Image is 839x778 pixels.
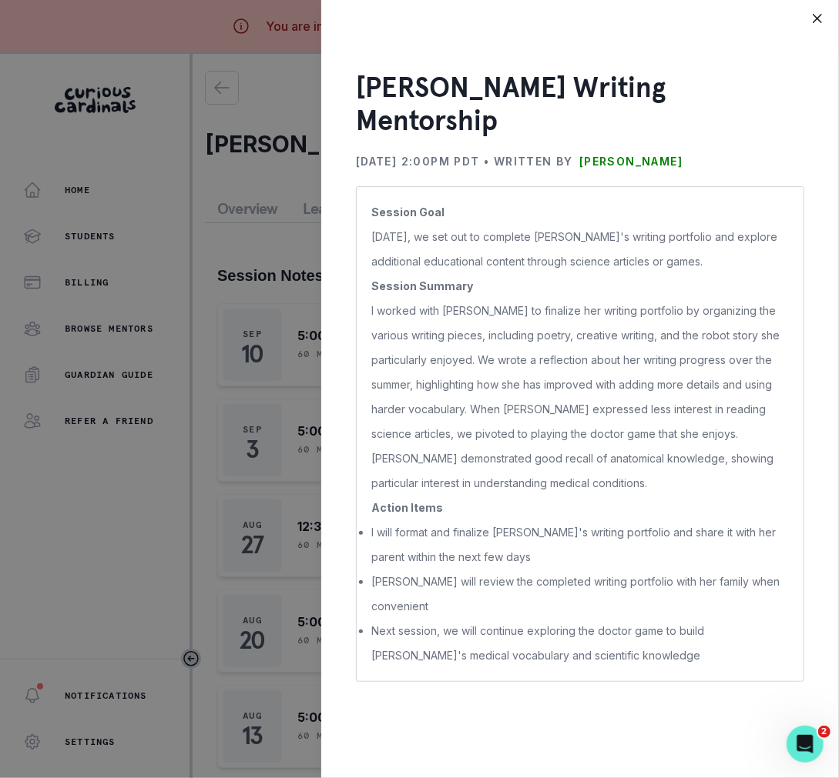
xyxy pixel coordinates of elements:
p: [PERSON_NAME] will review the completed writing portfolio with her family when convenient [371,569,789,619]
button: Close [805,6,830,31]
strong: Action Items [371,501,443,514]
iframe: Intercom live chat [787,726,824,763]
strong: Session Summary [371,279,473,292]
p: [PERSON_NAME] [579,149,683,174]
p: I will format and finalize [PERSON_NAME]'s writing portfolio and share it with her parent within ... [371,520,789,569]
p: Next session, we will continue exploring the doctor game to build [PERSON_NAME]'s medical vocabul... [371,619,789,668]
p: [DATE], we set out to complete [PERSON_NAME]'s writing portfolio and explore additional education... [371,225,789,274]
span: 2 [818,726,831,738]
p: [DATE] 2:00PM PDT • Written by [356,149,573,174]
strong: Session Goal [371,205,445,219]
h3: [PERSON_NAME] Writing Mentorship [356,71,804,137]
p: I worked with [PERSON_NAME] to finalize her writing portfolio by organizing the various writing p... [371,299,789,496]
